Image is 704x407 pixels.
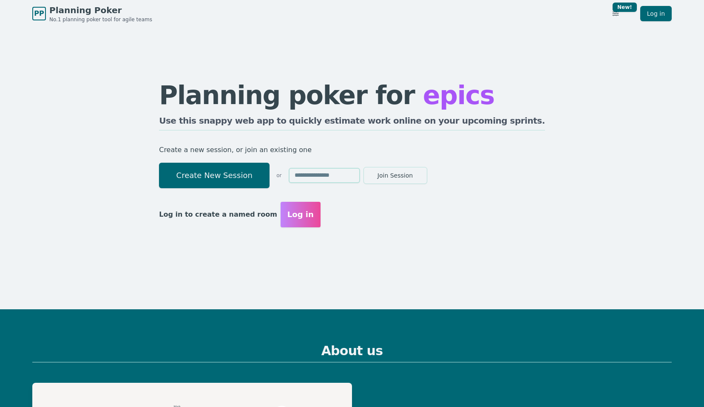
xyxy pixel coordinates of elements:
[159,163,270,188] button: Create New Session
[640,6,672,21] a: Log in
[423,80,494,110] span: epics
[32,343,672,362] h2: About us
[287,209,314,220] span: Log in
[159,115,545,130] h2: Use this snappy web app to quickly estimate work online on your upcoming sprints.
[159,209,277,220] p: Log in to create a named room
[281,202,321,227] button: Log in
[32,4,152,23] a: PPPlanning PokerNo.1 planning poker tool for agile teams
[159,144,545,156] p: Create a new session, or join an existing one
[276,172,281,179] span: or
[363,167,427,184] button: Join Session
[49,16,152,23] span: No.1 planning poker tool for agile teams
[613,3,637,12] div: New!
[34,8,44,19] span: PP
[608,6,623,21] button: New!
[159,82,545,108] h1: Planning poker for
[49,4,152,16] span: Planning Poker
